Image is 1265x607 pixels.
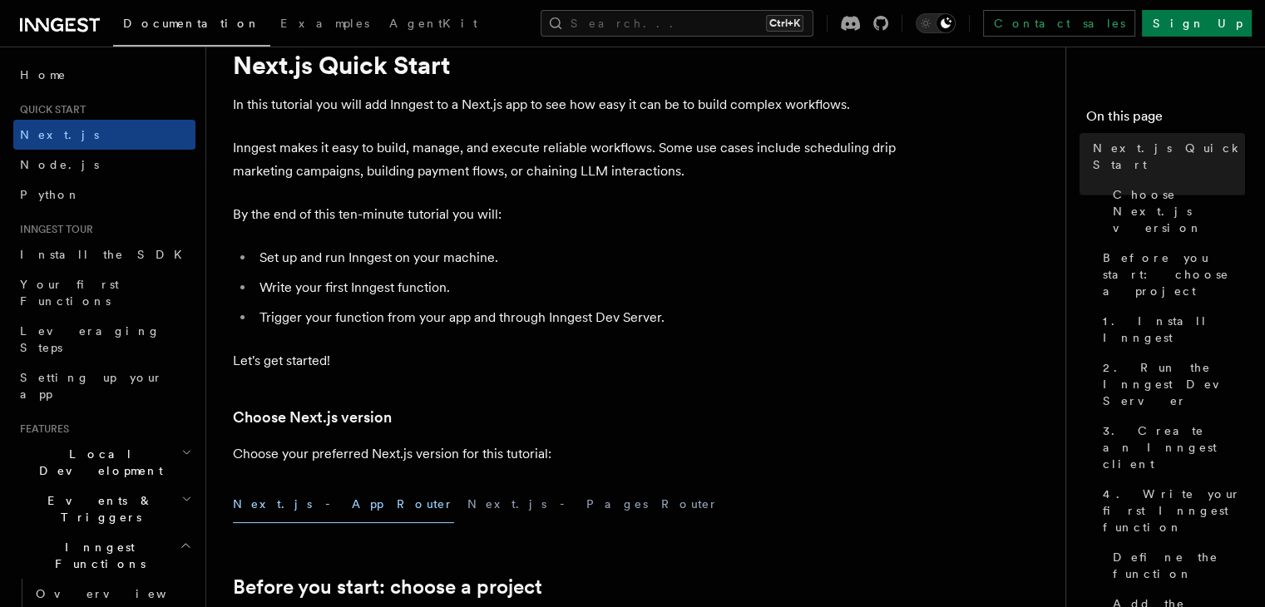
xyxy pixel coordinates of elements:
[1103,249,1245,299] span: Before you start: choose a project
[233,406,392,429] a: Choose Next.js version
[916,13,956,33] button: Toggle dark mode
[13,439,195,486] button: Local Development
[254,306,898,329] li: Trigger your function from your app and through Inngest Dev Server.
[1103,422,1245,472] span: 3. Create an Inngest client
[1103,486,1245,535] span: 4. Write your first Inngest function
[1113,549,1245,582] span: Define the function
[541,10,813,37] button: Search...Ctrl+K
[1113,186,1245,236] span: Choose Next.js version
[13,486,195,532] button: Events & Triggers
[20,128,99,141] span: Next.js
[233,93,898,116] p: In this tutorial you will add Inngest to a Next.js app to see how easy it can be to build complex...
[13,539,180,572] span: Inngest Functions
[233,575,542,599] a: Before you start: choose a project
[13,180,195,210] a: Python
[233,136,898,183] p: Inngest makes it easy to build, manage, and execute reliable workflows. Some use cases include sc...
[13,223,93,236] span: Inngest tour
[13,316,195,363] a: Leveraging Steps
[270,5,379,45] a: Examples
[233,349,898,373] p: Let's get started!
[113,5,270,47] a: Documentation
[1096,416,1245,479] a: 3. Create an Inngest client
[20,278,119,308] span: Your first Functions
[233,442,898,466] p: Choose your preferred Next.js version for this tutorial:
[13,269,195,316] a: Your first Functions
[1093,140,1245,173] span: Next.js Quick Start
[766,15,803,32] kbd: Ctrl+K
[20,67,67,83] span: Home
[13,492,181,526] span: Events & Triggers
[983,10,1135,37] a: Contact sales
[13,422,69,436] span: Features
[379,5,487,45] a: AgentKit
[20,188,81,201] span: Python
[1086,106,1245,133] h4: On this page
[20,371,163,401] span: Setting up your app
[13,239,195,269] a: Install the SDK
[254,246,898,269] li: Set up and run Inngest on your machine.
[280,17,369,30] span: Examples
[13,60,195,90] a: Home
[13,446,181,479] span: Local Development
[233,50,898,80] h1: Next.js Quick Start
[254,276,898,299] li: Write your first Inngest function.
[13,103,86,116] span: Quick start
[233,203,898,226] p: By the end of this ten-minute tutorial you will:
[1106,180,1245,243] a: Choose Next.js version
[1096,243,1245,306] a: Before you start: choose a project
[13,363,195,409] a: Setting up your app
[233,486,454,523] button: Next.js - App Router
[1142,10,1252,37] a: Sign Up
[13,532,195,579] button: Inngest Functions
[20,158,99,171] span: Node.js
[389,17,477,30] span: AgentKit
[467,486,719,523] button: Next.js - Pages Router
[1086,133,1245,180] a: Next.js Quick Start
[1106,542,1245,589] a: Define the function
[1096,353,1245,416] a: 2. Run the Inngest Dev Server
[20,324,161,354] span: Leveraging Steps
[20,248,192,261] span: Install the SDK
[36,587,207,600] span: Overview
[1103,359,1245,409] span: 2. Run the Inngest Dev Server
[123,17,260,30] span: Documentation
[13,120,195,150] a: Next.js
[13,150,195,180] a: Node.js
[1096,479,1245,542] a: 4. Write your first Inngest function
[1096,306,1245,353] a: 1. Install Inngest
[1103,313,1245,346] span: 1. Install Inngest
